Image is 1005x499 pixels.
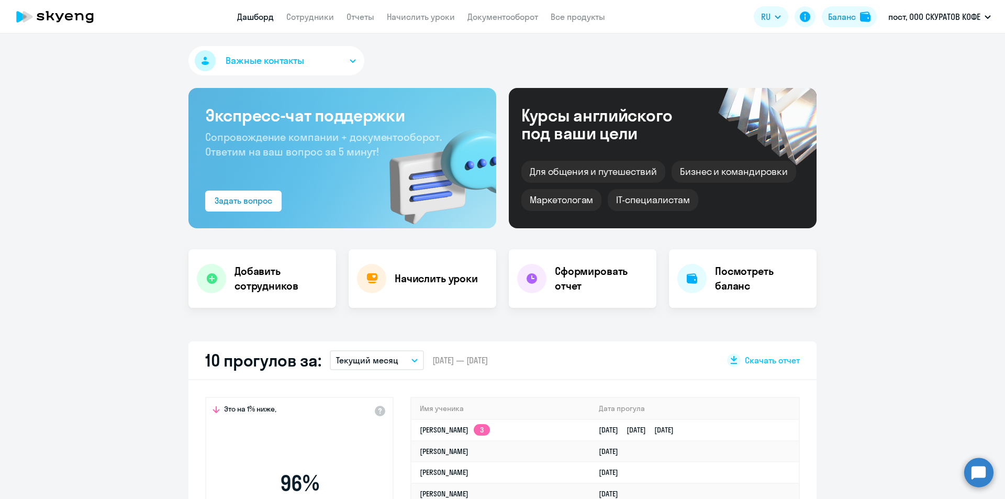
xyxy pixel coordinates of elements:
[237,12,274,22] a: Дашборд
[347,12,374,22] a: Отчеты
[599,468,627,477] a: [DATE]
[599,447,627,456] a: [DATE]
[521,189,601,211] div: Маркетологам
[205,350,321,371] h2: 10 прогулов за:
[330,350,424,370] button: Текущий месяц
[551,12,605,22] a: Все продукты
[374,110,496,228] img: bg-img
[599,425,682,435] a: [DATE][DATE][DATE]
[860,12,870,22] img: balance
[387,12,455,22] a: Начислить уроки
[715,264,808,293] h4: Посмотреть баланс
[745,354,800,366] span: Скачать отчет
[188,46,364,75] button: Важные контакты
[205,191,282,212] button: Задать вопрос
[420,447,468,456] a: [PERSON_NAME]
[205,130,442,158] span: Сопровождение компании + документооборот. Ответим на ваш вопрос за 5 минут!
[224,404,276,417] span: Это на 1% ниже,
[234,264,328,293] h4: Добавить сотрудников
[608,189,698,211] div: IT-специалистам
[590,398,799,419] th: Дата прогула
[828,10,856,23] div: Баланс
[286,12,334,22] a: Сотрудники
[521,161,665,183] div: Для общения и путешествий
[336,354,398,367] p: Текущий месяц
[883,4,996,29] button: пост, ООО СКУРАТОВ КОФЕ
[555,264,648,293] h4: Сформировать отчет
[754,6,788,27] button: RU
[420,489,468,498] a: [PERSON_NAME]
[467,12,538,22] a: Документооборот
[672,161,796,183] div: Бизнес и командировки
[420,468,468,477] a: [PERSON_NAME]
[411,398,590,419] th: Имя ученика
[761,10,770,23] span: RU
[205,105,479,126] h3: Экспресс-чат поддержки
[432,354,488,366] span: [DATE] — [DATE]
[822,6,877,27] button: Балансbalance
[226,54,304,68] span: Важные контакты
[395,271,478,286] h4: Начислить уроки
[599,489,627,498] a: [DATE]
[521,106,700,142] div: Курсы английского под ваши цели
[474,424,490,436] app-skyeng-badge: 3
[420,425,490,435] a: [PERSON_NAME]3
[888,10,980,23] p: пост, ООО СКУРАТОВ КОФЕ
[215,194,272,207] div: Задать вопрос
[239,471,360,496] span: 96 %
